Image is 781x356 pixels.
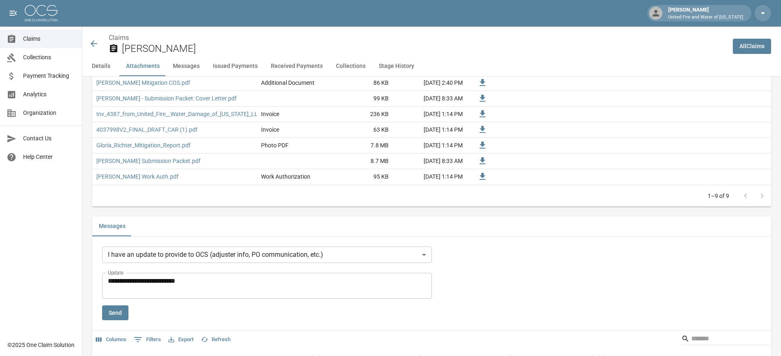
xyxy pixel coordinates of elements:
a: Gloria_Richter_Mitigation_Report.pdf [96,141,191,149]
span: Organization [23,109,75,117]
div: Invoice [261,110,279,118]
a: [PERSON_NAME] - Submission Packet: Cover Letter.pdf [96,94,237,102]
p: 1–9 of 9 [708,192,729,200]
div: [DATE] 1:14 PM [393,169,467,185]
div: 8.7 MB [331,154,393,169]
button: Stage History [372,56,421,76]
div: [DATE] 8:33 AM [393,154,467,169]
h2: [PERSON_NAME] [122,43,726,55]
button: Details [82,56,119,76]
button: Messages [166,56,206,76]
button: open drawer [5,5,21,21]
div: 7.8 MB [331,138,393,154]
p: United Fire and Water of [US_STATE] [668,14,743,21]
a: 4037998V2_FINAL_DRAFT_CAR (1).pdf [96,126,198,134]
div: 95 KB [331,169,393,185]
span: Claims [23,35,75,43]
div: 63 KB [331,122,393,138]
button: Issued Payments [206,56,264,76]
span: Help Center [23,153,75,161]
div: related-list tabs [92,216,771,236]
div: Search [681,332,769,347]
a: Claims [109,34,129,42]
div: [PERSON_NAME] [665,6,746,21]
div: anchor tabs [82,56,781,76]
div: [DATE] 1:14 PM [393,107,467,122]
a: [PERSON_NAME] Submission Packet.pdf [96,157,200,165]
div: 99 KB [331,91,393,107]
div: Photo PDF [261,141,289,149]
div: [DATE] 2:40 PM [393,75,467,91]
div: [DATE] 1:14 PM [393,138,467,154]
button: Attachments [119,56,166,76]
span: Analytics [23,90,75,99]
button: Collections [329,56,372,76]
button: Received Payments [264,56,329,76]
label: Update [108,269,124,276]
div: [DATE] 8:33 AM [393,91,467,107]
button: Export [166,333,196,346]
div: I have an update to provide to OCS (adjuster info, PO communication, etc.) [102,247,432,263]
div: 236 KB [331,107,393,122]
span: Contact Us [23,134,75,143]
nav: breadcrumb [109,33,726,43]
button: Show filters [132,333,163,346]
a: AllClaims [733,39,771,54]
button: Send [102,305,128,321]
button: Messages [92,216,132,236]
button: Refresh [199,333,233,346]
div: Work Authorization [261,172,310,181]
span: Payment Tracking [23,72,75,80]
div: Invoice [261,126,279,134]
div: 86 KB [331,75,393,91]
div: Additional Document [261,79,315,87]
button: Select columns [94,333,128,346]
img: ocs-logo-white-transparent.png [25,5,58,21]
a: [PERSON_NAME] Mitigation COS.pdf [96,79,190,87]
a: [PERSON_NAME] Work Auth.pdf [96,172,179,181]
a: Inv_4387_from_United_Fire__Water_Damage_of_[US_STATE]_LLC_39088.pdf [96,110,291,118]
div: © 2025 One Claim Solution [7,341,75,349]
span: Collections [23,53,75,62]
div: [DATE] 1:14 PM [393,122,467,138]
